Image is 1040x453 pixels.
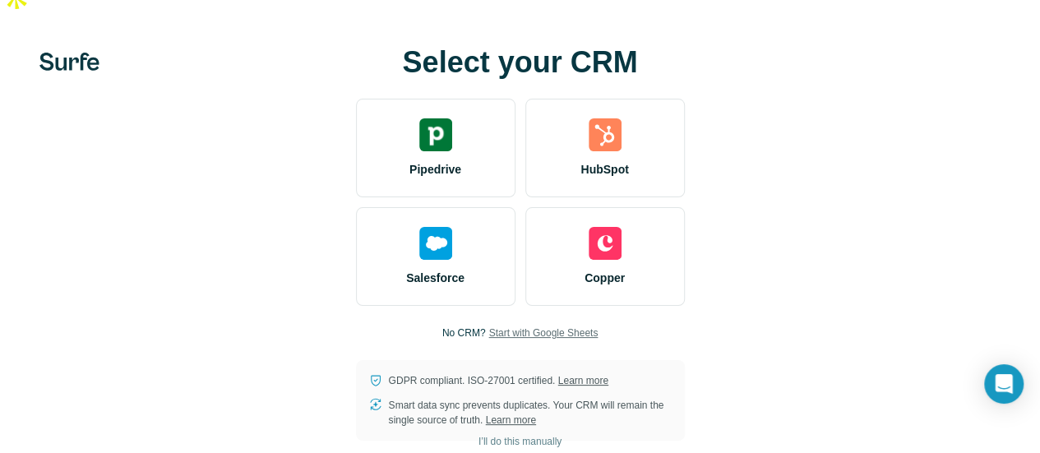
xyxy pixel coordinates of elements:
[984,364,1024,404] div: Open Intercom Messenger
[558,375,608,386] a: Learn more
[478,434,562,449] span: I’ll do this manually
[488,326,598,340] button: Start with Google Sheets
[486,414,536,426] a: Learn more
[356,46,685,79] h1: Select your CRM
[406,270,465,286] span: Salesforce
[580,161,628,178] span: HubSpot
[585,270,625,286] span: Copper
[39,53,99,71] img: Surfe's logo
[589,227,622,260] img: copper's logo
[409,161,461,178] span: Pipedrive
[589,118,622,151] img: hubspot's logo
[419,227,452,260] img: salesforce's logo
[419,118,452,151] img: pipedrive's logo
[389,398,672,428] p: Smart data sync prevents duplicates. Your CRM will remain the single source of truth.
[442,326,486,340] p: No CRM?
[389,373,608,388] p: GDPR compliant. ISO-27001 certified.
